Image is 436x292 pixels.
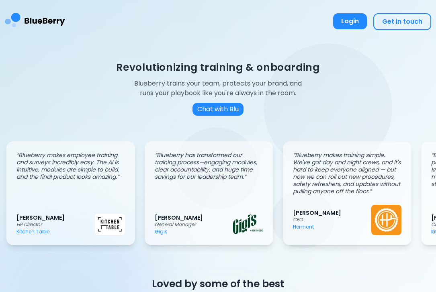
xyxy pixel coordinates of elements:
p: [PERSON_NAME] [155,214,233,221]
p: CEO [293,216,371,223]
img: Gigis logo [233,214,263,234]
p: “ Blueberry has transformed our training process—engaging modules, clear accountability, and huge... [155,151,263,180]
span: Get in touch [382,17,422,26]
img: Kitchen Table logo [95,214,125,235]
button: Login [333,13,367,29]
p: “ Blueberry makes training simple. We've got day and night crews, and it's hard to keep everyone ... [293,151,401,195]
p: HR Director [16,221,95,228]
img: BlueBerry Logo [5,6,65,37]
a: Login [333,13,367,30]
p: Blueberry trains your team, protects your brand, and runs your playbook like you're always in the... [128,79,308,98]
p: General Manager [155,221,233,228]
img: Hermont logo [371,205,401,235]
p: “ Blueberry makes employee training and surveys incredibly easy. The AI is intuitive, modules are... [16,151,125,180]
h2: Loved by some of the best [45,277,392,290]
p: Hermont [293,224,371,230]
button: Get in touch [373,13,431,30]
p: Gigis [155,229,233,235]
p: Kitchen Table [16,229,95,235]
p: [PERSON_NAME] [293,209,371,216]
h1: Revolutionizing training & onboarding [116,61,319,74]
p: [PERSON_NAME] [16,214,95,221]
button: Chat with Blu [192,103,244,116]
